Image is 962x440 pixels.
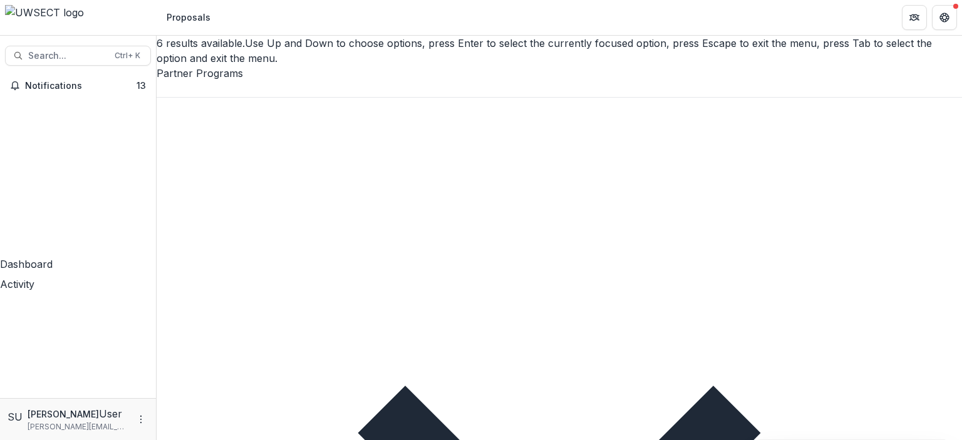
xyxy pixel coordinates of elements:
[5,76,151,96] button: Notifications13
[157,37,932,64] span: Use Up and Down to choose options, press Enter to select the currently focused option, press Esca...
[167,11,210,24] div: Proposals
[28,51,107,61] span: Search...
[99,406,122,421] p: User
[133,412,148,427] button: More
[162,8,215,26] nav: breadcrumb
[902,5,927,30] button: Partners
[28,407,99,421] p: [PERSON_NAME]
[8,409,23,424] div: Scott Umbel
[157,37,245,49] span: 6 results available.
[932,5,957,30] button: Get Help
[5,5,152,20] img: UWSECT logo
[25,81,137,91] span: Notifications
[5,46,151,66] button: Search...
[28,421,128,432] p: [PERSON_NAME][EMAIL_ADDRESS][PERSON_NAME][DOMAIN_NAME]
[157,66,962,81] div: Partner Programs
[137,80,146,91] span: 13
[112,49,143,63] div: Ctrl + K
